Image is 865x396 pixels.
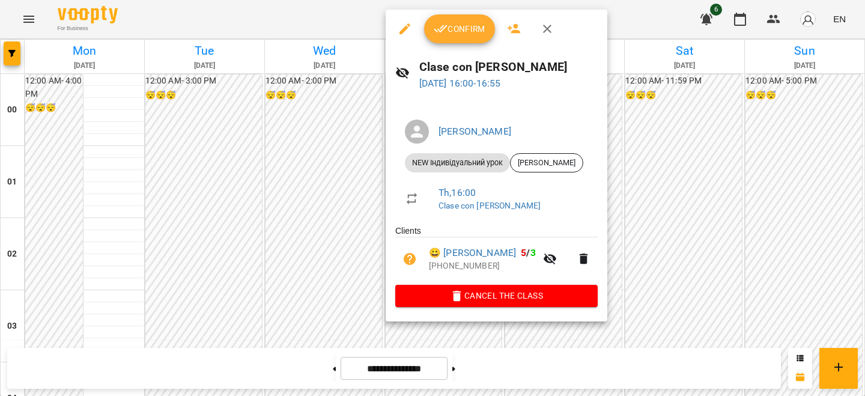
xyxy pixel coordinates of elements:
p: [PHONE_NUMBER] [429,260,536,272]
a: 😀 [PERSON_NAME] [429,246,516,260]
span: 5 [521,247,526,258]
h6: Clase con [PERSON_NAME] [419,58,598,76]
span: Confirm [434,22,485,36]
button: Confirm [424,14,495,43]
a: [DATE] 16:00-16:55 [419,78,501,89]
a: Clase con [PERSON_NAME] [439,201,541,210]
span: Cancel the class [405,288,588,303]
div: [PERSON_NAME] [510,153,583,172]
span: [PERSON_NAME] [511,157,583,168]
ul: Clients [395,225,598,285]
a: Th , 16:00 [439,187,476,198]
span: NEW Індивідуальний урок [405,157,510,168]
button: Unpaid. Bill the attendance? [395,245,424,273]
b: / [521,247,535,258]
button: Cancel the class [395,285,598,306]
span: 3 [530,247,536,258]
a: [PERSON_NAME] [439,126,511,137]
